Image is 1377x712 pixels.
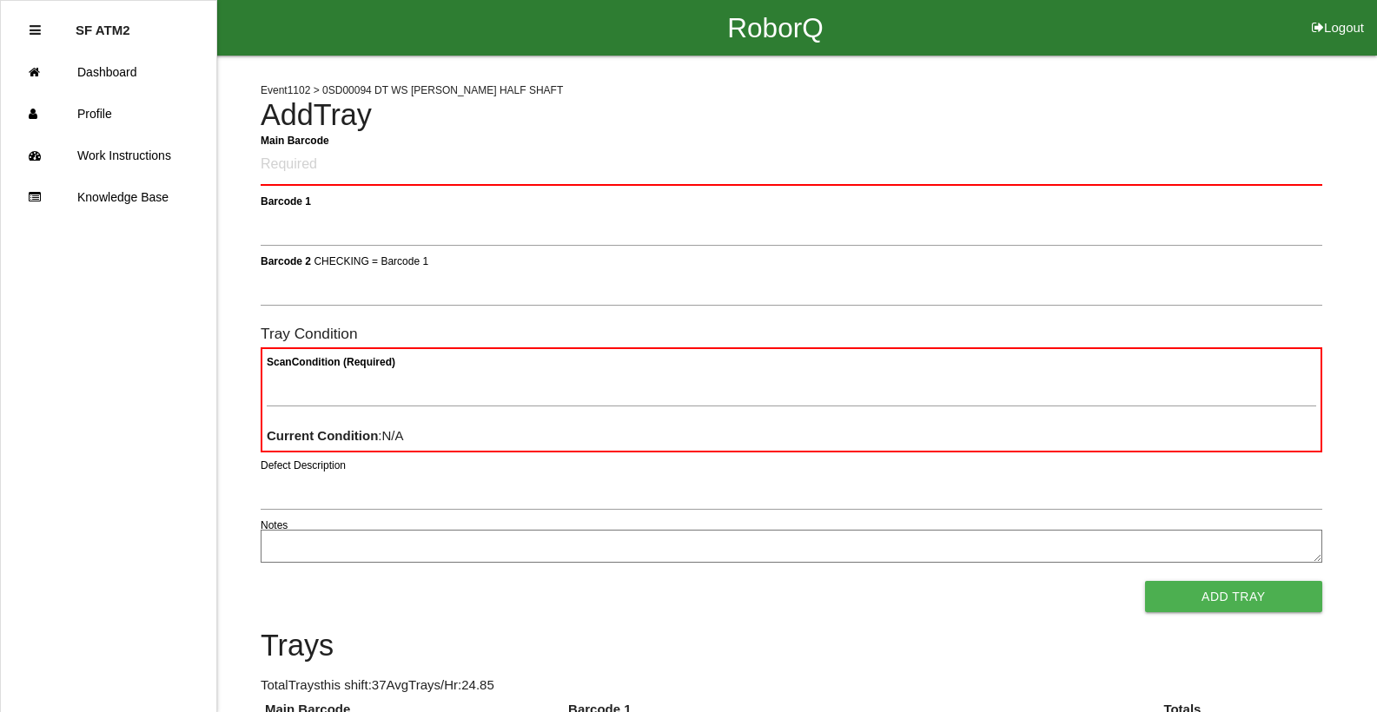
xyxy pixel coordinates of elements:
b: Current Condition [267,428,378,443]
span: Event 1102 > 0SD00094 DT WS [PERSON_NAME] HALF SHAFT [261,84,563,96]
a: Dashboard [1,51,216,93]
a: Work Instructions [1,135,216,176]
label: Defect Description [261,458,346,473]
b: Barcode 1 [261,194,311,207]
h4: Add Tray [261,99,1322,132]
a: Knowledge Base [1,176,216,218]
h6: Tray Condition [261,326,1322,342]
b: Barcode 2 [261,254,311,267]
input: Required [261,145,1322,186]
p: Total Trays this shift: 37 Avg Trays /Hr: 24.85 [261,676,1322,696]
b: Scan Condition (Required) [267,356,395,368]
p: SF ATM2 [76,10,130,37]
span: CHECKING = Barcode 1 [314,254,428,267]
b: Main Barcode [261,134,329,146]
span: : N/A [267,428,404,443]
a: Profile [1,93,216,135]
label: Notes [261,518,288,533]
h4: Trays [261,630,1322,663]
div: Close [30,10,41,51]
button: Add Tray [1145,581,1322,612]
